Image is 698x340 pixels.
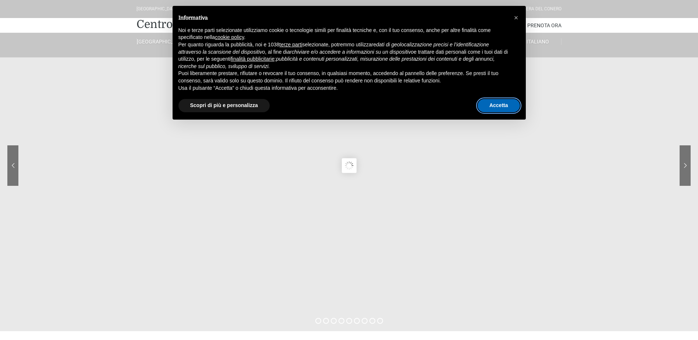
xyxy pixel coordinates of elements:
a: Centro Vacanze De Angelis [137,17,279,32]
p: Noi e terze parti selezionate utilizziamo cookie o tecnologie simili per finalità tecniche e, con... [178,27,508,41]
div: [GEOGRAPHIC_DATA] [137,6,179,13]
a: Italiano [514,38,561,45]
div: Riviera Del Conero [518,6,561,13]
a: [GEOGRAPHIC_DATA] [137,38,184,45]
p: Puoi liberamente prestare, rifiutare o revocare il tuo consenso, in qualsiasi momento, accedendo ... [178,70,508,84]
button: Chiudi questa informativa [510,12,522,24]
button: Accetta [478,99,520,112]
em: archiviare e/o accedere a informazioni su un dispositivo [287,49,414,55]
em: dati di geolocalizzazione precisi e l’identificazione attraverso la scansione del dispositivo [178,42,489,55]
p: Usa il pulsante “Accetta” o chiudi questa informativa per acconsentire. [178,85,508,92]
button: finalità pubblicitarie [231,56,274,63]
span: × [514,14,518,22]
a: Prenota Ora [527,18,561,33]
p: Per quanto riguarda la pubblicità, noi e 1038 selezionate, potremmo utilizzare , al fine di e tra... [178,41,508,70]
h2: Informativa [178,15,508,21]
em: pubblicità e contenuti personalizzati, misurazione delle prestazioni dei contenuti e degli annunc... [178,56,495,69]
button: terze parti [279,41,302,49]
button: Scopri di più e personalizza [178,99,270,112]
span: Italiano [527,39,549,45]
a: cookie policy [215,34,244,40]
